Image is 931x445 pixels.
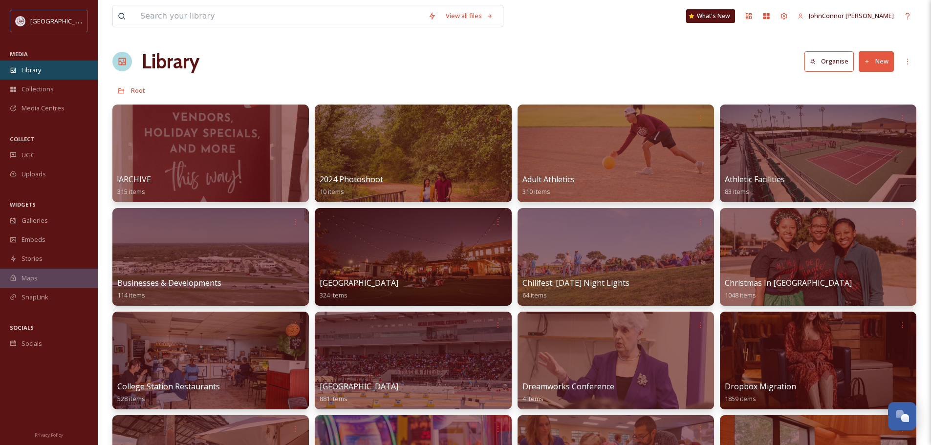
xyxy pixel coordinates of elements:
span: Chilifest: [DATE] Night Lights [522,277,629,288]
a: Dreamworks Conference4 items [522,382,614,403]
a: Athletic Facilities83 items [725,175,785,196]
a: What's New [686,9,735,23]
span: Library [22,65,41,75]
span: Adult Athletics [522,174,575,185]
button: Open Chat [888,402,916,430]
span: WIDGETS [10,201,36,208]
span: SOCIALS [10,324,34,331]
span: Collections [22,85,54,94]
span: Uploads [22,170,46,179]
span: 1859 items [725,394,756,403]
a: Adult Athletics310 items [522,175,575,196]
span: Stories [22,254,43,263]
a: Christmas In [GEOGRAPHIC_DATA]1048 items [725,278,852,299]
a: Root [131,85,145,96]
span: 64 items [522,291,547,299]
span: JohnConnor [PERSON_NAME] [809,11,894,20]
a: Chilifest: [DATE] Night Lights64 items [522,278,629,299]
button: Organise [804,51,854,71]
span: 324 items [320,291,347,299]
span: Galleries [22,216,48,225]
a: [GEOGRAPHIC_DATA]881 items [320,382,398,403]
span: COLLECT [10,135,35,143]
a: Privacy Policy [35,428,63,440]
span: Maps [22,274,38,283]
a: 2024 Photoshoot10 items [320,175,383,196]
img: CollegeStation_Visit_Bug_Color.png [16,16,25,26]
a: College Station Restaurants528 items [117,382,220,403]
a: Businesses & Developments114 items [117,278,221,299]
span: 310 items [522,187,550,196]
span: Athletic Facilities [725,174,785,185]
span: !ARCHIVE [117,174,151,185]
a: Library [142,47,199,76]
span: 315 items [117,187,145,196]
span: Christmas In [GEOGRAPHIC_DATA] [725,277,852,288]
span: MEDIA [10,50,28,58]
input: Search your library [135,5,423,27]
span: Dreamworks Conference [522,381,614,392]
span: [GEOGRAPHIC_DATA] [320,381,398,392]
a: JohnConnor [PERSON_NAME] [793,6,899,25]
span: Embeds [22,235,45,244]
span: [GEOGRAPHIC_DATA] [30,16,92,25]
span: Privacy Policy [35,432,63,438]
span: Socials [22,339,42,348]
span: [GEOGRAPHIC_DATA] [320,277,398,288]
span: 4 items [522,394,543,403]
span: UGC [22,150,35,160]
span: 881 items [320,394,347,403]
span: 114 items [117,291,145,299]
span: 528 items [117,394,145,403]
span: SnapLink [22,293,48,302]
span: Media Centres [22,104,65,113]
span: 2024 Photoshoot [320,174,383,185]
span: 83 items [725,187,749,196]
span: Dropbox Migration [725,381,796,392]
a: Dropbox Migration1859 items [725,382,796,403]
a: [GEOGRAPHIC_DATA]324 items [320,278,398,299]
span: College Station Restaurants [117,381,220,392]
a: !ARCHIVE315 items [117,175,151,196]
span: Businesses & Developments [117,277,221,288]
button: New [859,51,894,71]
span: 10 items [320,187,344,196]
span: 1048 items [725,291,756,299]
a: View all files [441,6,498,25]
span: Root [131,86,145,95]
